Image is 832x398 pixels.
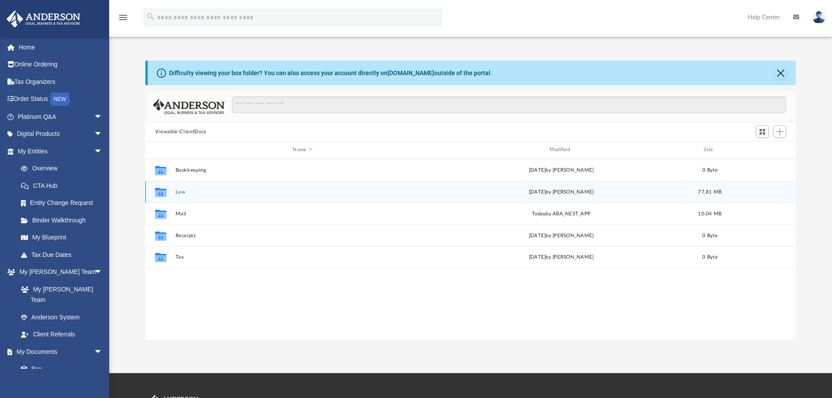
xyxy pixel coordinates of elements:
div: [DATE] by [PERSON_NAME] [434,232,688,239]
span: arrow_drop_down [94,125,111,143]
img: Anderson Advisors Platinum Portal [4,10,83,28]
span: arrow_drop_down [94,108,111,126]
button: Mail [175,211,430,217]
div: [DATE] by [PERSON_NAME] [434,253,688,261]
i: menu [118,12,128,23]
div: [DATE] by [PERSON_NAME] [434,166,688,174]
a: Online Ordering [6,56,116,73]
div: Name [175,146,430,154]
a: Box [12,360,107,378]
span: today [532,211,545,216]
div: id [731,146,792,154]
a: My Documentsarrow_drop_down [6,343,111,360]
span: arrow_drop_down [94,343,111,361]
a: My [PERSON_NAME] Teamarrow_drop_down [6,263,111,281]
span: 10.04 MB [698,211,722,216]
a: My [PERSON_NAME] Team [12,280,107,308]
a: Client Referrals [12,326,111,343]
input: Search files and folders [232,97,786,113]
i: search [146,12,155,21]
a: menu [118,17,128,23]
button: Receipts [175,233,430,239]
a: Binder Walkthrough [12,211,116,229]
span: 0 Byte [702,167,718,172]
img: User Pic [812,11,825,24]
a: CTA Hub [12,177,116,194]
a: Platinum Q&Aarrow_drop_down [6,108,116,125]
span: [DATE] [528,189,545,194]
button: Law [175,189,430,195]
a: Anderson System [12,308,111,326]
button: Viewable-ClientDocs [155,128,207,136]
button: Close [774,67,787,79]
span: arrow_drop_down [94,263,111,281]
div: grid [145,159,796,340]
div: by ABA_NEST_APP [434,210,688,218]
button: Bookkeeping [175,167,430,173]
a: Entity Change Request [12,194,116,212]
span: 0 Byte [702,255,718,260]
a: My Entitiesarrow_drop_down [6,142,116,160]
a: Tax Organizers [6,73,116,90]
button: Tax [175,254,430,260]
a: Order StatusNEW [6,90,116,108]
button: Switch to Grid View [756,125,769,138]
div: NEW [50,93,69,106]
button: Add [773,125,787,138]
span: arrow_drop_down [94,142,111,160]
a: Home [6,38,116,56]
div: Difficulty viewing your box folder? You can also access your account directly on outside of the p... [169,69,492,78]
a: Overview [12,160,116,177]
div: by [PERSON_NAME] [434,188,688,196]
div: id [149,146,171,154]
span: 0 Byte [702,233,718,238]
a: My Blueprint [12,229,111,246]
a: Digital Productsarrow_drop_down [6,125,116,143]
span: 77.81 MB [698,189,722,194]
div: Size [692,146,727,154]
div: Modified [434,146,689,154]
a: Tax Due Dates [12,246,116,263]
a: [DOMAIN_NAME] [387,69,434,76]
